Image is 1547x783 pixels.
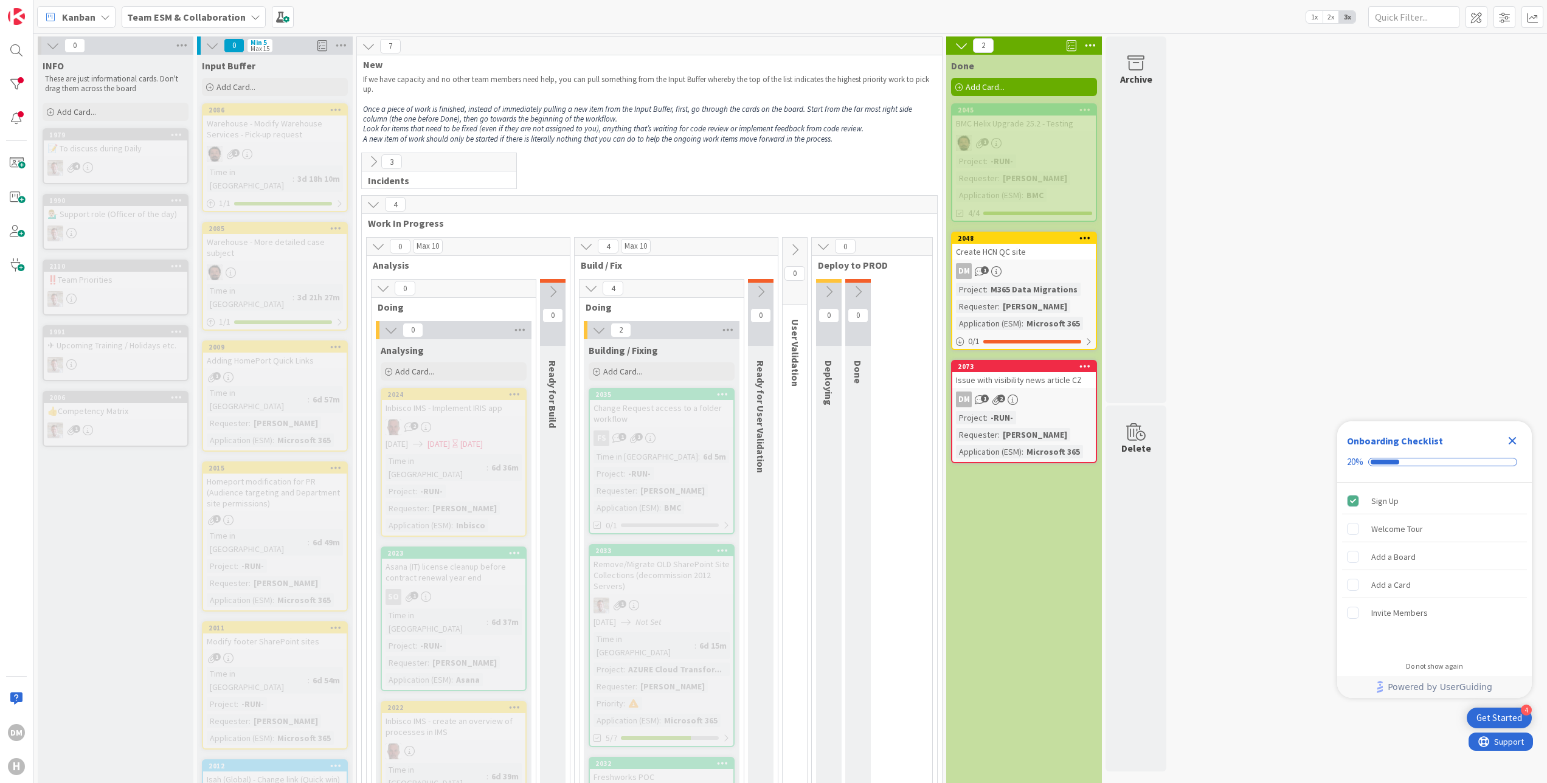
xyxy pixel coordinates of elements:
div: [PERSON_NAME] [637,484,708,497]
img: AC [207,264,223,280]
img: Rd [47,226,63,241]
span: Analysis [373,259,555,271]
span: : [308,536,310,549]
span: 0 [224,38,244,53]
img: Visit kanbanzone.com [8,8,25,25]
span: 1 / 1 [219,197,230,210]
span: 1 [72,425,80,433]
div: 2073 [952,361,1096,372]
div: DM [956,392,972,407]
span: Done [951,60,974,72]
div: Time in [GEOGRAPHIC_DATA] [594,450,698,463]
span: : [486,461,488,474]
span: : [698,450,700,463]
div: Project [956,411,986,424]
div: 2023Asana (IT) license cleanup before contract renewal year end [382,548,525,585]
div: 0/1 [952,334,1096,349]
div: 1990 [49,196,187,205]
div: 2032 [590,758,733,769]
div: Time in [GEOGRAPHIC_DATA] [386,609,486,635]
span: Analysing [381,344,424,356]
span: Building / Fixing [589,344,658,356]
div: 3d 18h 10m [294,172,343,185]
div: 2033 [595,547,733,555]
span: : [272,433,274,447]
div: Min 5 [251,40,267,46]
div: DM [956,263,972,279]
div: 2022Inbisco IMS - create an overview of processes in IMS [382,702,525,740]
div: M365 Data Migrations [988,283,1081,296]
span: 2 [997,395,1005,402]
div: ✈ Upcoming Training / Holidays etc. [44,337,187,353]
span: : [1022,188,1023,202]
span: : [986,283,988,296]
div: Footer [1337,676,1532,698]
span: 1x [1306,11,1323,23]
div: Rd [44,226,187,241]
div: 2022 [382,702,525,713]
div: 6d 5m [700,450,729,463]
div: 6d 49m [310,536,343,549]
span: Incidents [368,174,501,187]
div: Rd [44,423,187,438]
div: Welcome Tour [1371,522,1423,536]
div: Delete [1121,441,1151,455]
span: Build / Fix [581,259,763,271]
span: 3x [1339,11,1355,23]
img: Rd [47,291,63,307]
div: 2006 [49,393,187,402]
div: 1990💁🏼‍♂️ Support role (Officer of the day) [44,195,187,222]
div: 1990 [44,195,187,206]
span: Input Buffer [202,60,255,72]
div: DM [952,392,1096,407]
img: HB [386,743,401,759]
span: Done [852,360,864,384]
div: Requester [956,428,998,441]
div: 2006👍Competency Matrix [44,392,187,419]
div: Application (ESM) [956,188,1022,202]
div: 6d 36m [488,461,522,474]
span: 0 [818,308,839,323]
div: -RUN- [417,485,446,498]
span: 0/1 [606,519,617,532]
span: New [363,58,927,71]
div: 2073Issue with visibility news article CZ [952,361,1096,388]
img: HB [386,419,401,435]
div: Sign Up [1371,494,1399,508]
span: 1 [213,372,221,380]
div: BMC [1023,188,1047,202]
img: Rd [47,357,63,373]
div: [PERSON_NAME] [251,576,321,590]
div: HB [382,419,525,435]
div: 👍Competency Matrix [44,403,187,419]
span: Add Card... [966,81,1005,92]
div: 2024 [387,390,525,399]
div: 💁🏼‍♂️ Support role (Officer of the day) [44,206,187,222]
em: Look for items that need to be fixed (even if they are not assigned to you), anything that’s wait... [363,123,863,134]
div: 1979 [49,131,187,139]
div: [PERSON_NAME] [1000,171,1070,185]
em: Once a piece of work is finished, instead of immediately pulling a new item from the Input Buffer... [363,104,914,124]
div: -RUN- [417,639,446,652]
span: : [623,467,625,480]
div: 2009Adding HomePort Quick Links [203,342,347,368]
div: 2085 [203,223,347,234]
div: 2085Warehouse - More detailed case subject [203,223,347,261]
span: Kanban [62,10,95,24]
div: Modify footer SharePoint sites [203,633,347,649]
div: Requester [594,484,635,497]
div: Application (ESM) [956,317,1022,330]
img: Rd [47,423,63,438]
span: [DATE] [594,616,616,629]
div: 2015 [203,463,347,474]
span: : [998,300,1000,313]
div: Inbisco [453,519,488,532]
span: : [415,485,417,498]
div: Time in [GEOGRAPHIC_DATA] [594,632,694,659]
div: Change Request access to a folder workflow [590,400,733,427]
div: Asana (IT) license cleanup before contract renewal year end [382,559,525,585]
span: 0 [848,308,868,323]
div: Project [386,485,415,498]
div: 1991 [49,328,187,336]
div: SO [382,589,525,605]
